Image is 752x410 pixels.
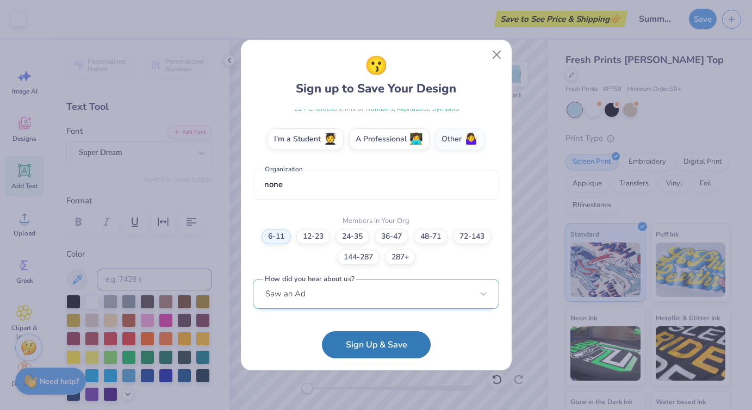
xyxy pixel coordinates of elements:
span: 😗 [365,52,388,80]
label: 6-11 [262,229,291,244]
label: 12-23 [296,229,330,244]
span: 👩‍💻 [409,133,423,146]
span: 🤷‍♀️ [464,133,478,146]
label: A Professional [349,128,430,150]
div: , Mix of , , [253,104,499,115]
label: Other [435,128,484,150]
span: 🧑‍🎓 [324,133,337,146]
label: 36-47 [375,229,408,244]
label: I'm a Student [268,128,344,150]
label: 72-143 [453,229,491,244]
span: Numbers [365,104,394,114]
label: 48-71 [414,229,448,244]
div: Sign up to Save Your Design [296,52,456,98]
button: Sign Up & Save [322,331,431,358]
label: Members in Your Org [343,216,409,227]
label: 24-35 [335,229,369,244]
span: Symbols [432,104,459,114]
label: 144-287 [337,250,380,265]
label: How did you hear about us? [263,274,356,284]
label: 287+ [385,250,415,265]
button: Close [486,45,507,65]
span: 12 + Characters [294,104,341,114]
span: Alphabets [397,104,428,114]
